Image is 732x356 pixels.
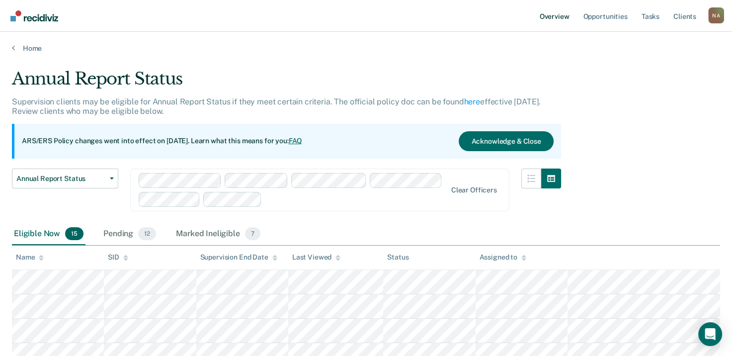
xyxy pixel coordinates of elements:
[16,175,106,183] span: Annual Report Status
[708,7,724,23] button: Profile dropdown button
[708,7,724,23] div: N A
[480,253,526,262] div: Assigned to
[464,97,480,106] a: here
[459,131,553,151] button: Acknowledge & Close
[387,253,408,262] div: Status
[292,253,340,262] div: Last Viewed
[698,322,722,346] div: Open Intercom Messenger
[10,10,58,21] img: Recidiviz
[65,227,83,240] span: 15
[12,97,541,116] p: Supervision clients may be eligible for Annual Report Status if they meet certain criteria. The o...
[22,136,302,146] p: ARS/ERS Policy changes went into effect on [DATE]. Learn what this means for you:
[174,223,262,245] div: Marked Ineligible7
[245,227,260,240] span: 7
[16,253,44,262] div: Name
[108,253,128,262] div: SID
[12,69,561,97] div: Annual Report Status
[12,223,85,245] div: Eligible Now15
[101,223,158,245] div: Pending12
[451,186,497,194] div: Clear officers
[289,137,303,145] a: FAQ
[12,44,720,53] a: Home
[138,227,156,240] span: 12
[200,253,277,262] div: Supervision End Date
[12,169,118,188] button: Annual Report Status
